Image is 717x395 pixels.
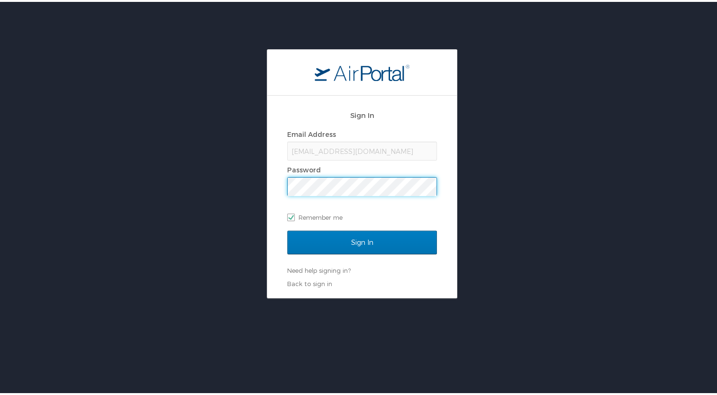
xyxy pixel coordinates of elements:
[287,164,321,172] label: Password
[287,208,437,223] label: Remember me
[287,229,437,252] input: Sign In
[287,108,437,119] h2: Sign In
[287,128,336,136] label: Email Address
[287,265,351,272] a: Need help signing in?
[287,278,332,286] a: Back to sign in
[315,62,409,79] img: logo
